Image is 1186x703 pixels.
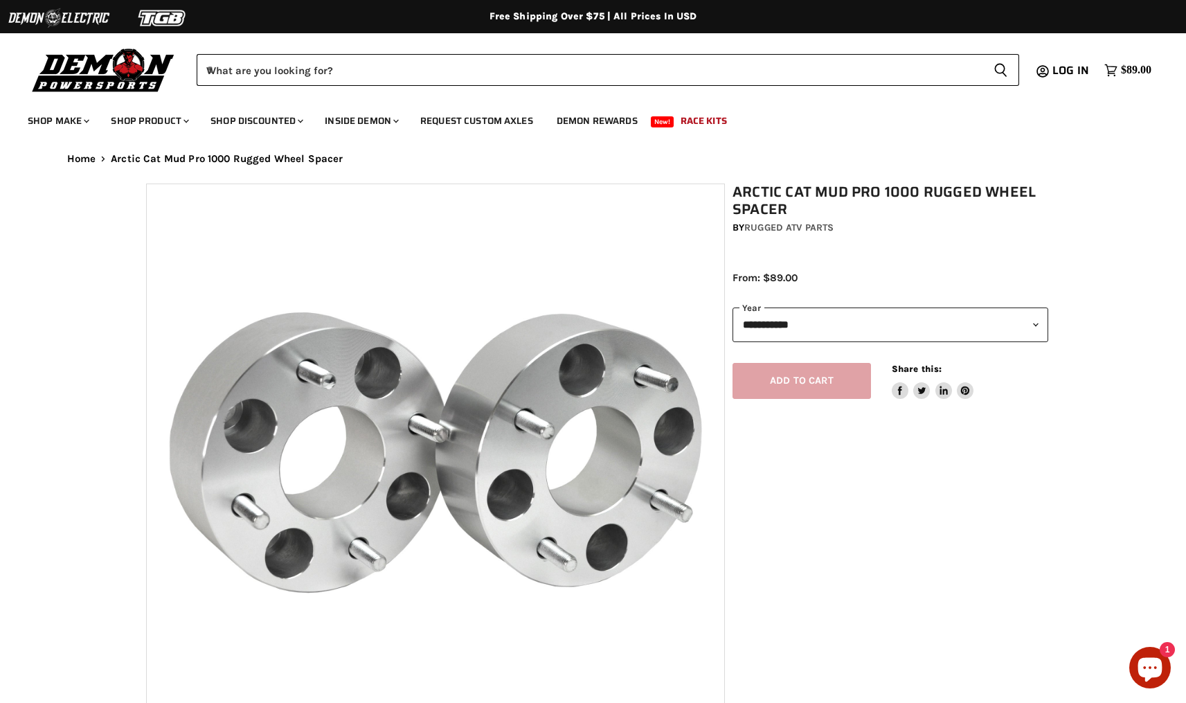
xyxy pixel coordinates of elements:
ul: Main menu [17,101,1148,135]
a: Log in [1046,64,1097,77]
a: Demon Rewards [546,107,648,135]
a: Home [67,153,96,165]
span: Arctic Cat Mud Pro 1000 Rugged Wheel Spacer [111,153,343,165]
a: Shop Product [100,107,197,135]
div: Free Shipping Over $75 | All Prices In USD [39,10,1147,23]
a: Shop Discounted [200,107,312,135]
a: $89.00 [1097,60,1158,80]
a: Rugged ATV Parts [744,222,834,233]
aside: Share this: [892,363,974,400]
a: Shop Make [17,107,98,135]
h1: Arctic Cat Mud Pro 1000 Rugged Wheel Spacer [733,184,1048,218]
select: year [733,308,1048,341]
input: When autocomplete results are available use up and down arrows to review and enter to select [197,54,982,86]
a: Inside Demon [314,107,407,135]
span: From: $89.00 [733,272,798,284]
div: by [733,220,1048,235]
span: Log in [1052,62,1089,79]
inbox-online-store-chat: Shopify online store chat [1125,647,1175,692]
span: New! [651,116,674,127]
nav: Breadcrumbs [39,153,1147,165]
img: Demon Electric Logo 2 [7,5,111,31]
img: TGB Logo 2 [111,5,215,31]
img: Demon Powersports [28,45,179,94]
span: $89.00 [1121,64,1151,77]
form: Product [197,54,1019,86]
button: Search [982,54,1019,86]
a: Request Custom Axles [410,107,543,135]
span: Share this: [892,364,942,374]
a: Race Kits [670,107,737,135]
